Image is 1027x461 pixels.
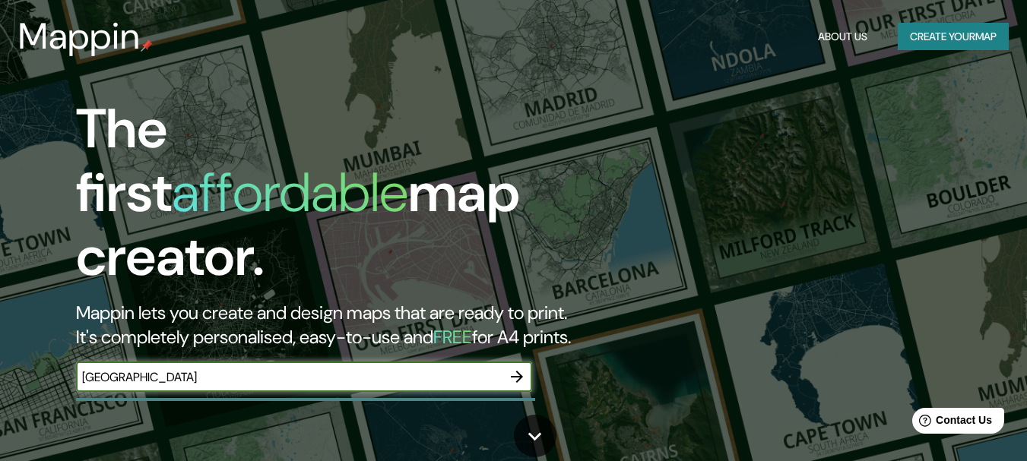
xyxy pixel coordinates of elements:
input: Choose your favourite place [76,368,502,386]
button: About Us [812,23,873,51]
button: Create yourmap [898,23,1009,51]
h5: FREE [433,325,472,349]
h3: Mappin [18,15,141,58]
h2: Mappin lets you create and design maps that are ready to print. It's completely personalised, eas... [76,301,590,349]
h1: affordable [172,157,408,228]
iframe: Help widget launcher [892,402,1010,444]
img: mappin-pin [141,39,153,52]
h1: The first map creator. [76,97,590,301]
